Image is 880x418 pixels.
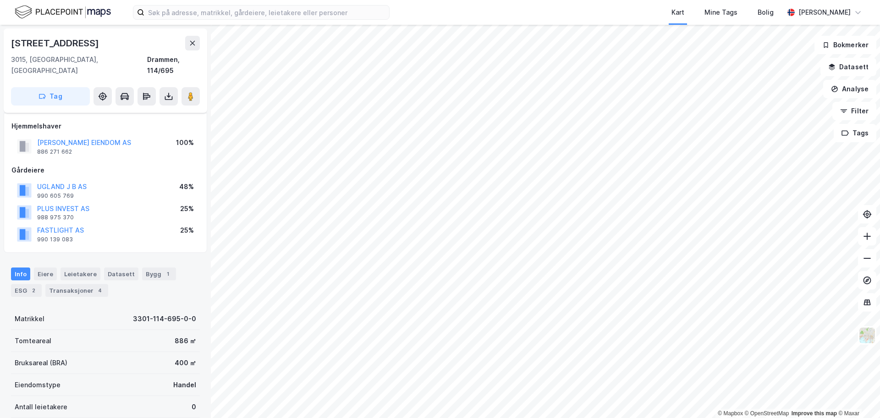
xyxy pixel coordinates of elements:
div: ESG [11,284,42,297]
div: Datasett [104,268,138,280]
div: Transaksjoner [45,284,108,297]
button: Tags [834,124,876,142]
div: 400 ㎡ [175,357,196,368]
div: 25% [180,203,194,214]
div: Tomteareal [15,335,51,346]
div: Drammen, 114/695 [147,54,200,76]
button: Filter [832,102,876,120]
div: Kontrollprogram for chat [834,374,880,418]
input: Søk på adresse, matrikkel, gårdeiere, leietakere eller personer [144,6,389,19]
div: 4 [95,286,104,295]
div: 3301-114-695-0-0 [133,313,196,324]
div: 1 [163,269,172,279]
button: Bokmerker [814,36,876,54]
div: Hjemmelshaver [11,121,199,132]
button: Datasett [820,58,876,76]
div: Bygg [142,268,176,280]
div: 48% [179,181,194,192]
button: Analyse [823,80,876,98]
div: Eiendomstype [15,379,60,390]
a: OpenStreetMap [745,410,789,417]
div: Mine Tags [704,7,737,18]
div: 25% [180,225,194,236]
img: Z [858,327,876,344]
img: logo.f888ab2527a4732fd821a326f86c7f29.svg [15,4,111,20]
div: 886 271 662 [37,148,72,156]
div: Eiere [34,268,57,280]
div: Bruksareal (BRA) [15,357,67,368]
div: Info [11,268,30,280]
div: 990 605 769 [37,192,74,200]
div: Matrikkel [15,313,44,324]
div: Gårdeiere [11,165,199,176]
div: 3015, [GEOGRAPHIC_DATA], [GEOGRAPHIC_DATA] [11,54,147,76]
div: Antall leietakere [15,401,67,412]
a: Improve this map [792,410,837,417]
button: Tag [11,87,90,106]
div: 886 ㎡ [175,335,196,346]
div: 100% [176,137,194,148]
a: Mapbox [718,410,743,417]
iframe: Chat Widget [834,374,880,418]
div: Bolig [758,7,774,18]
div: 0 [192,401,196,412]
div: [STREET_ADDRESS] [11,36,101,50]
div: 988 975 370 [37,214,74,221]
div: Kart [671,7,684,18]
div: 2 [29,286,38,295]
div: Handel [173,379,196,390]
div: [PERSON_NAME] [798,7,851,18]
div: 990 139 083 [37,236,73,243]
div: Leietakere [60,268,100,280]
